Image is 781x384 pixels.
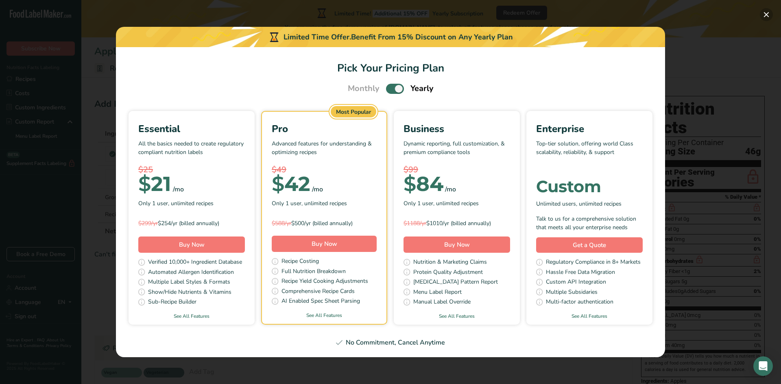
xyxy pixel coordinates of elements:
[404,236,510,253] button: Buy Now
[272,121,377,136] div: Pro
[413,268,483,278] span: Protein Quality Adjustment
[272,139,377,164] p: Advanced features for understanding & optimizing recipes
[281,297,360,307] span: AI Enabled Spec Sheet Parsing
[138,171,151,196] span: $
[138,199,214,208] span: Only 1 user, unlimited recipes
[526,312,652,320] a: See All Features
[138,236,245,253] button: Buy Now
[546,268,615,278] span: Hassle Free Data Migration
[546,278,606,288] span: Custom API Integration
[536,178,643,195] div: Custom
[272,176,310,192] div: 42
[281,267,346,277] span: Full Nutrition Breakdown
[262,312,386,319] a: See All Features
[148,297,196,308] span: Sub-Recipe Builder
[348,82,380,95] span: Monthly
[138,139,245,164] p: All the basics needed to create regulatory compliant nutrition labels
[281,287,355,297] span: Comprehensive Recipe Cards
[272,219,291,227] span: $588/yr
[404,121,510,136] div: Business
[272,219,377,228] div: $500/yr (billed annually)
[404,164,510,176] div: $99
[351,32,513,43] div: Benefit From 15% Discount on Any Yearly Plan
[546,288,598,298] span: Multiple Subsidaries
[536,237,643,253] a: Get a Quote
[138,176,171,192] div: 21
[116,27,665,47] div: Limited Time Offer.
[404,219,510,228] div: $1010/yr (billed annually)
[404,139,510,164] p: Dynamic reporting, full customization, & premium compliance tools
[148,278,230,288] span: Multiple Label Styles & Formats
[573,241,606,250] span: Get a Quote
[331,106,376,117] div: Most Popular
[281,277,368,287] span: Recipe Yield Cooking Adjustments
[413,278,498,288] span: [MEDICAL_DATA] Pattern Report
[404,199,479,208] span: Only 1 user, unlimited recipes
[410,82,434,95] span: Yearly
[536,121,643,136] div: Enterprise
[281,257,319,267] span: Recipe Costing
[312,184,323,194] div: /mo
[413,297,471,308] span: Manual Label Override
[148,288,231,298] span: Show/Hide Nutrients & Vitamins
[753,356,773,376] div: Open Intercom Messenger
[272,171,284,196] span: $
[536,139,643,164] p: Top-tier solution, offering world Class scalability, reliability, & support
[404,176,443,192] div: 84
[272,164,377,176] div: $49
[445,184,456,194] div: /mo
[413,258,487,268] span: Nutrition & Marketing Claims
[138,219,158,227] span: $299/yr
[138,121,245,136] div: Essential
[413,288,462,298] span: Menu Label Report
[272,236,377,252] button: Buy Now
[546,258,641,268] span: Regulatory Compliance in 8+ Markets
[173,184,184,194] div: /mo
[444,241,470,249] span: Buy Now
[126,338,655,347] div: No Commitment, Cancel Anytime
[404,219,426,227] span: $1188/yr
[312,240,337,248] span: Buy Now
[148,268,234,278] span: Automated Allergen Identification
[179,241,205,249] span: Buy Now
[394,312,520,320] a: See All Features
[272,199,347,208] span: Only 1 user, unlimited recipes
[129,312,255,320] a: See All Features
[126,60,655,76] h1: Pick Your Pricing Plan
[148,258,242,268] span: Verified 10,000+ Ingredient Database
[404,171,416,196] span: $
[536,215,643,232] div: Talk to us for a comprehensive solution that meets all your enterprise needs
[138,164,245,176] div: $25
[546,297,613,308] span: Multi-factor authentication
[138,219,245,228] div: $254/yr (billed annually)
[536,200,622,208] span: Unlimited users, unlimited recipes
